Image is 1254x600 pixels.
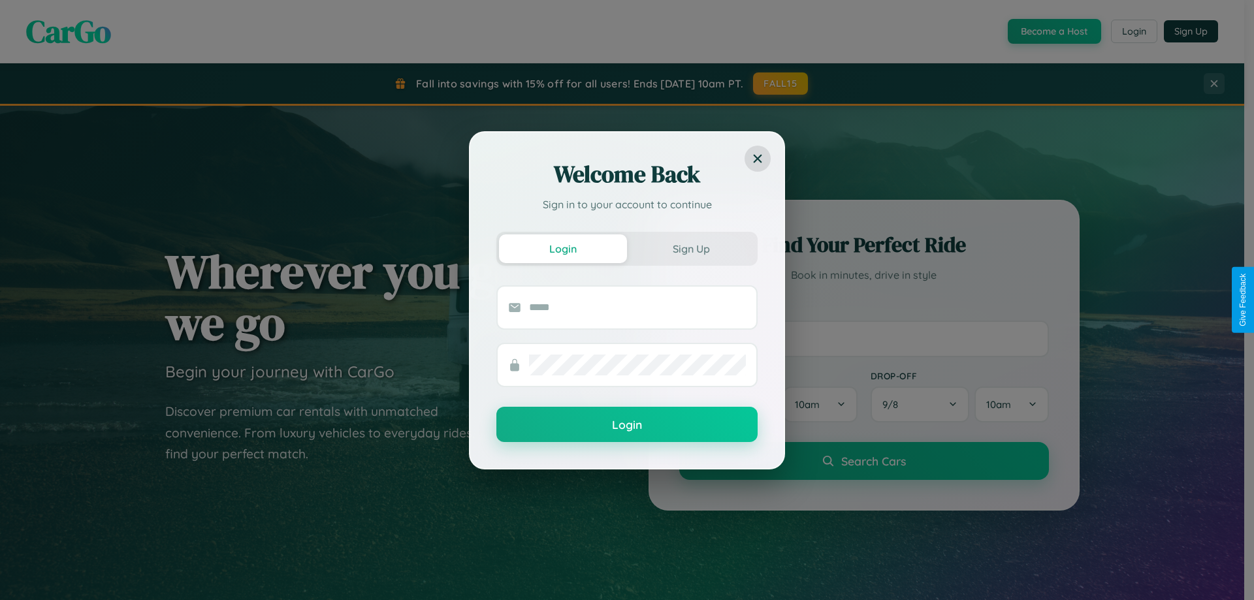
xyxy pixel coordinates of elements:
[496,407,758,442] button: Login
[499,234,627,263] button: Login
[627,234,755,263] button: Sign Up
[1238,274,1247,326] div: Give Feedback
[496,197,758,212] p: Sign in to your account to continue
[496,159,758,190] h2: Welcome Back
